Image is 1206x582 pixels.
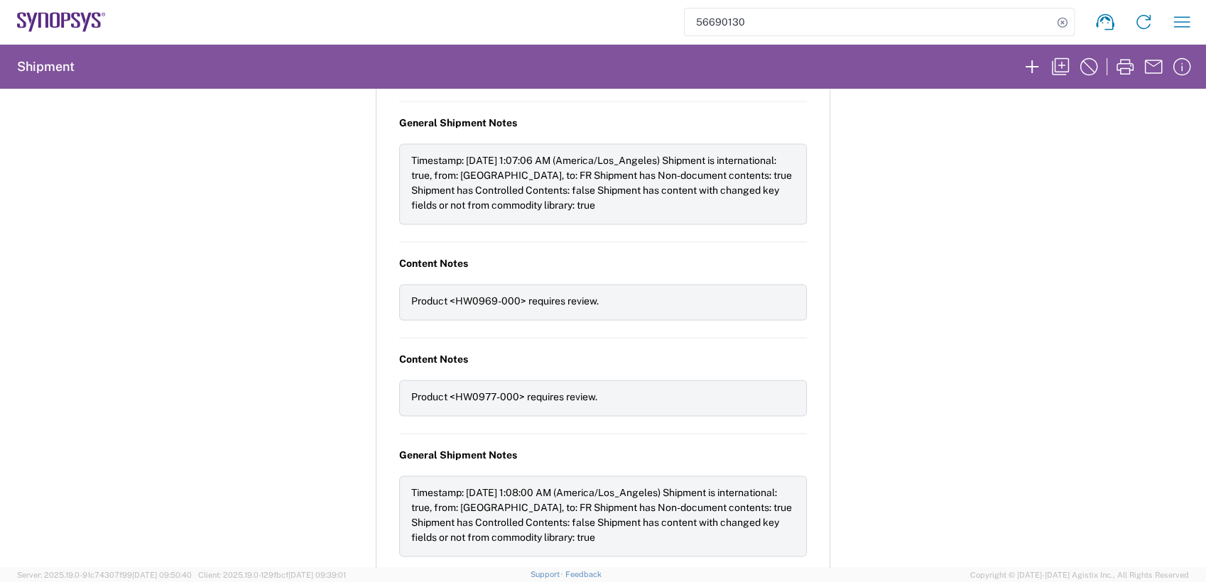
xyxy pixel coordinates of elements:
[399,447,517,462] span: General Shipment Notes
[970,569,1189,581] span: Copyright © [DATE]-[DATE] Agistix Inc., All Rights Reserved
[411,485,795,544] div: Timestamp: [DATE] 1:08:00 AM (America/Los_Angeles) Shipment is international: true, from: [GEOGRA...
[288,571,346,579] span: [DATE] 09:39:01
[399,256,468,270] span: Content Notes
[17,58,75,75] h2: Shipment
[198,571,346,579] span: Client: 2025.19.0-129fbcf
[399,115,517,130] span: General Shipment Notes
[411,389,795,404] div: Product <HW0977-000> requires review.
[530,570,565,578] a: Support
[685,9,1053,35] input: Shipment, tracking or reference number
[565,570,602,578] a: Feedback
[411,293,795,308] div: Product <HW0969-000> requires review.
[17,571,192,579] span: Server: 2025.19.0-91c74307f99
[132,571,192,579] span: [DATE] 09:50:40
[411,153,795,212] div: Timestamp: [DATE] 1:07:06 AM (America/Los_Angeles) Shipment is international: true, from: [GEOGRA...
[399,351,468,366] span: Content Notes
